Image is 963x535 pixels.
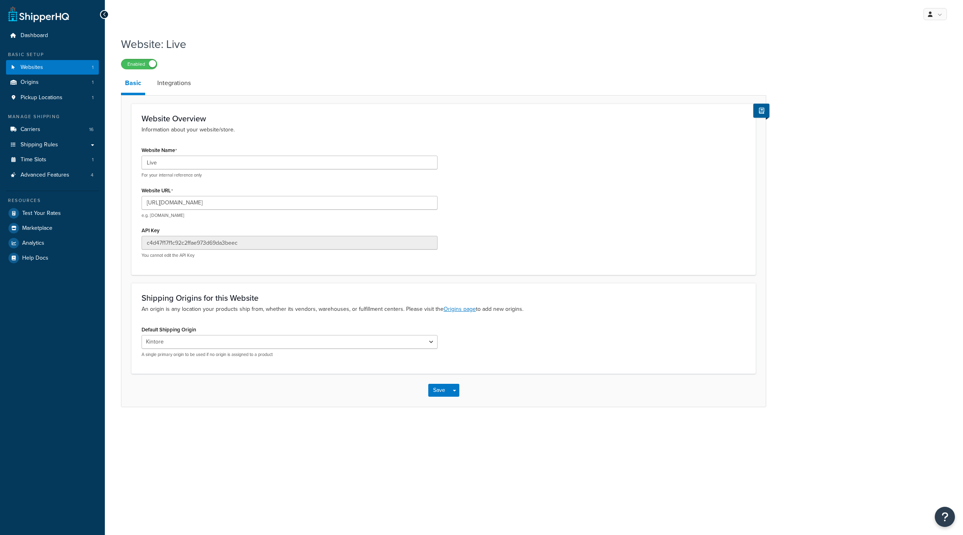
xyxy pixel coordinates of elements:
span: Dashboard [21,32,48,39]
p: e.g. [DOMAIN_NAME] [142,212,438,219]
a: Basic [121,73,145,95]
a: Websites1 [6,60,99,75]
label: Website Name [142,147,177,154]
li: Time Slots [6,152,99,167]
a: Help Docs [6,251,99,265]
p: Information about your website/store. [142,125,746,134]
a: Carriers16 [6,122,99,137]
span: Help Docs [22,255,48,262]
p: You cannot edit the API Key [142,252,438,258]
a: Shipping Rules [6,137,99,152]
label: Enabled [121,59,157,69]
span: Analytics [22,240,44,247]
p: A single primary origin to be used if no origin is assigned to a product [142,352,438,358]
h1: Website: Live [121,36,756,52]
span: 16 [89,126,94,133]
span: 1 [92,64,94,71]
button: Show Help Docs [753,104,769,118]
input: XDL713J089NBV22 [142,236,438,250]
h3: Shipping Origins for this Website [142,294,746,302]
span: Websites [21,64,43,71]
span: 4 [91,172,94,179]
li: Websites [6,60,99,75]
p: For your internal reference only [142,172,438,178]
div: Resources [6,197,99,204]
span: Carriers [21,126,40,133]
p: An origin is any location your products ship from, whether its vendors, warehouses, or fulfillmen... [142,305,746,314]
a: Advanced Features4 [6,168,99,183]
span: Advanced Features [21,172,69,179]
span: 1 [92,156,94,163]
a: Pickup Locations1 [6,90,99,105]
span: Test Your Rates [22,210,61,217]
label: Default Shipping Origin [142,327,196,333]
a: Test Your Rates [6,206,99,221]
a: Integrations [153,73,195,93]
label: API Key [142,227,160,233]
a: Origins page [444,305,476,313]
a: Dashboard [6,28,99,43]
span: Origins [21,79,39,86]
span: 1 [92,79,94,86]
a: Origins1 [6,75,99,90]
button: Open Resource Center [935,507,955,527]
h3: Website Overview [142,114,746,123]
li: Carriers [6,122,99,137]
span: Time Slots [21,156,46,163]
li: Pickup Locations [6,90,99,105]
span: Marketplace [22,225,52,232]
span: 1 [92,94,94,101]
span: Shipping Rules [21,142,58,148]
div: Basic Setup [6,51,99,58]
span: Pickup Locations [21,94,63,101]
a: Marketplace [6,221,99,235]
div: Manage Shipping [6,113,99,120]
button: Save [428,384,450,397]
li: Advanced Features [6,168,99,183]
label: Website URL [142,187,173,194]
li: Origins [6,75,99,90]
a: Time Slots1 [6,152,99,167]
a: Analytics [6,236,99,250]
